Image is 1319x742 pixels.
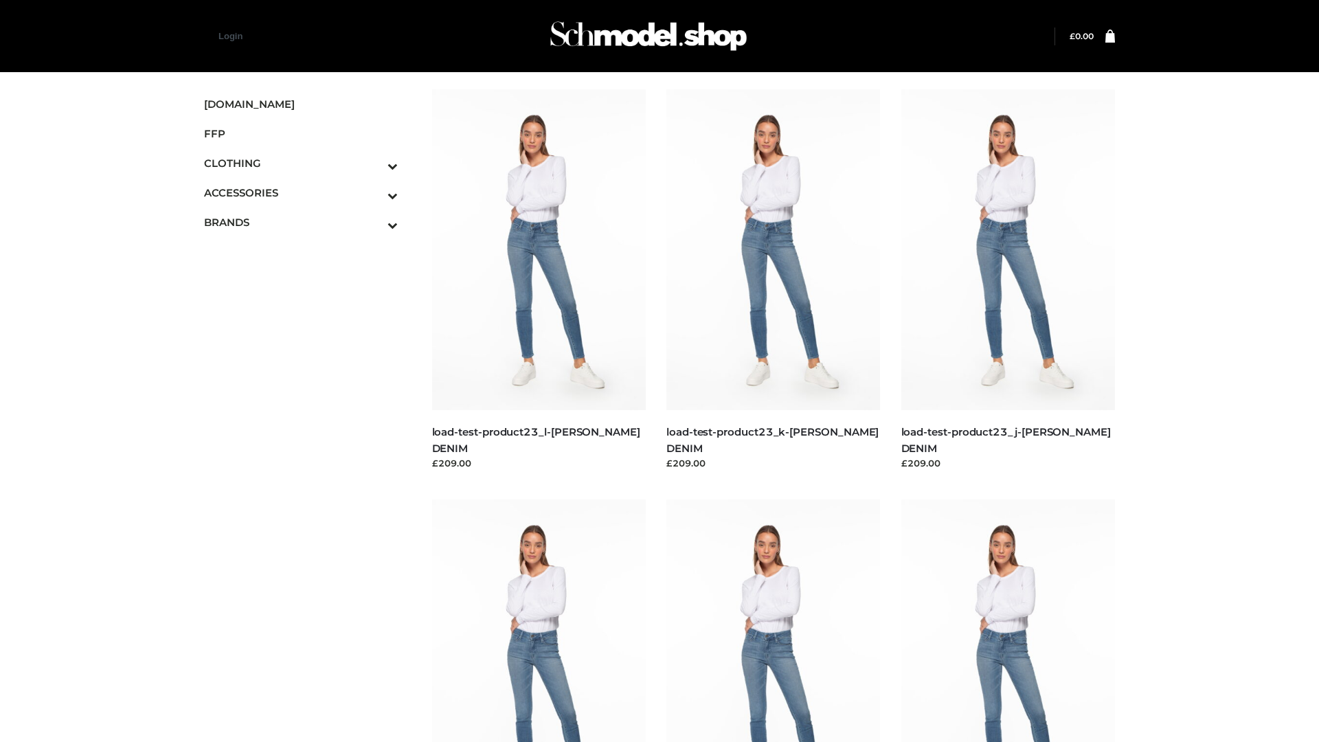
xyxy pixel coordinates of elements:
bdi: 0.00 [1070,31,1094,41]
button: Toggle Submenu [350,148,398,178]
div: £209.00 [666,456,881,470]
a: BRANDSToggle Submenu [204,207,398,237]
a: £0.00 [1070,31,1094,41]
div: £209.00 [901,456,1116,470]
a: load-test-product23_j-[PERSON_NAME] DENIM [901,425,1111,454]
a: Login [218,31,243,41]
button: Toggle Submenu [350,207,398,237]
a: load-test-product23_k-[PERSON_NAME] DENIM [666,425,879,454]
div: £209.00 [432,456,646,470]
span: ACCESSORIES [204,185,398,201]
span: FFP [204,126,398,142]
a: load-test-product23_l-[PERSON_NAME] DENIM [432,425,640,454]
a: CLOTHINGToggle Submenu [204,148,398,178]
span: BRANDS [204,214,398,230]
span: [DOMAIN_NAME] [204,96,398,112]
span: CLOTHING [204,155,398,171]
a: FFP [204,119,398,148]
a: [DOMAIN_NAME] [204,89,398,119]
img: Schmodel Admin 964 [545,9,752,63]
button: Toggle Submenu [350,178,398,207]
a: ACCESSORIESToggle Submenu [204,178,398,207]
span: £ [1070,31,1075,41]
